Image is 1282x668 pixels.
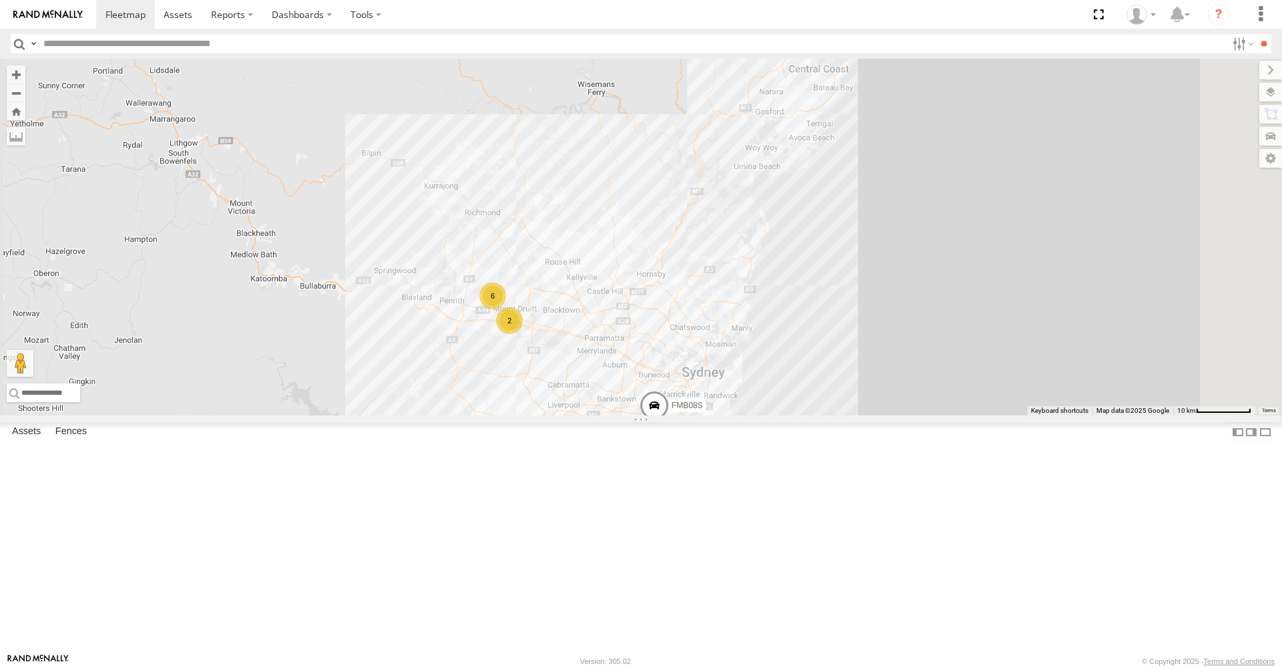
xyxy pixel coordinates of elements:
[13,10,83,19] img: rand-logo.svg
[1177,407,1196,414] span: 10 km
[580,657,631,665] div: Version: 305.02
[1031,406,1088,415] button: Keyboard shortcuts
[7,127,25,146] label: Measure
[1227,34,1256,53] label: Search Filter Options
[1259,149,1282,168] label: Map Settings
[7,65,25,83] button: Zoom in
[672,401,703,410] span: FMB08S
[28,34,39,53] label: Search Query
[5,423,47,442] label: Assets
[1262,408,1276,413] a: Terms
[7,83,25,102] button: Zoom out
[7,102,25,120] button: Zoom Home
[49,423,93,442] label: Fences
[1122,5,1160,25] div: Eric Yao
[1204,657,1275,665] a: Terms and Conditions
[496,307,523,334] div: 2
[1231,422,1245,442] label: Dock Summary Table to the Left
[1096,407,1169,414] span: Map data ©2025 Google
[1142,657,1275,665] div: © Copyright 2025 -
[1208,4,1229,25] i: ?
[7,655,69,668] a: Visit our Website
[1259,422,1272,442] label: Hide Summary Table
[7,350,33,377] button: Drag Pegman onto the map to open Street View
[479,283,506,309] div: 6
[1173,406,1255,415] button: Map Scale: 10 km per 79 pixels
[1245,422,1258,442] label: Dock Summary Table to the Right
